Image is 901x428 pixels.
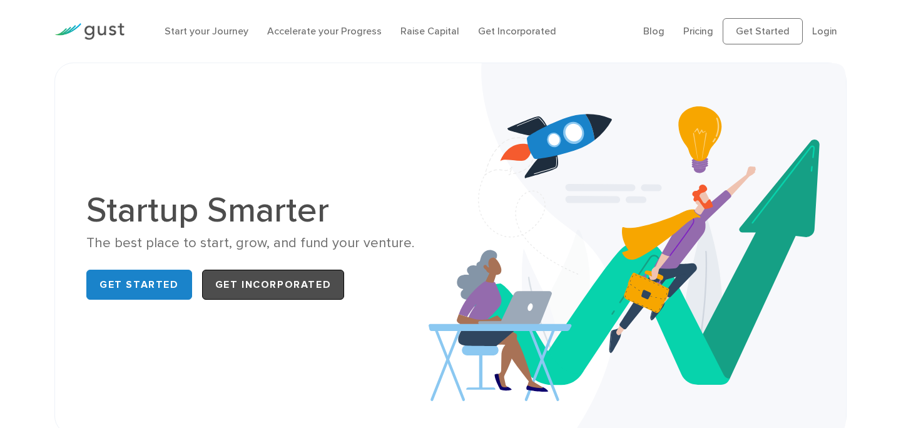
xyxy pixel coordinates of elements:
a: Accelerate your Progress [267,25,382,37]
a: Blog [643,25,664,37]
a: Get Incorporated [478,25,556,37]
a: Get Incorporated [202,270,345,300]
a: Get Started [86,270,192,300]
h1: Startup Smarter [86,193,441,228]
a: Get Started [723,18,803,44]
a: Raise Capital [400,25,459,37]
a: Pricing [683,25,713,37]
div: The best place to start, grow, and fund your venture. [86,234,441,252]
img: Gust Logo [54,23,125,40]
a: Start your Journey [165,25,248,37]
a: Login [812,25,837,37]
